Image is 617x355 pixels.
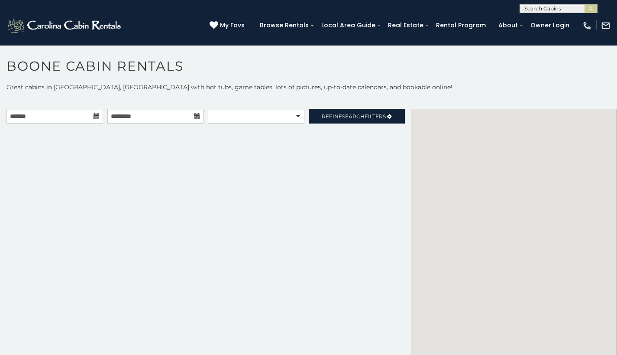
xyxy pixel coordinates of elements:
a: About [494,19,522,32]
a: Local Area Guide [317,19,380,32]
img: phone-regular-white.png [582,21,592,30]
img: White-1-2.png [6,17,123,34]
img: mail-regular-white.png [601,21,611,30]
a: Owner Login [526,19,574,32]
a: My Favs [210,21,247,30]
a: Real Estate [384,19,428,32]
a: Browse Rentals [255,19,313,32]
span: Search [342,113,365,120]
span: Refine Filters [322,113,386,120]
a: RefineSearchFilters [309,109,405,124]
span: My Favs [220,21,245,30]
a: Rental Program [432,19,490,32]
